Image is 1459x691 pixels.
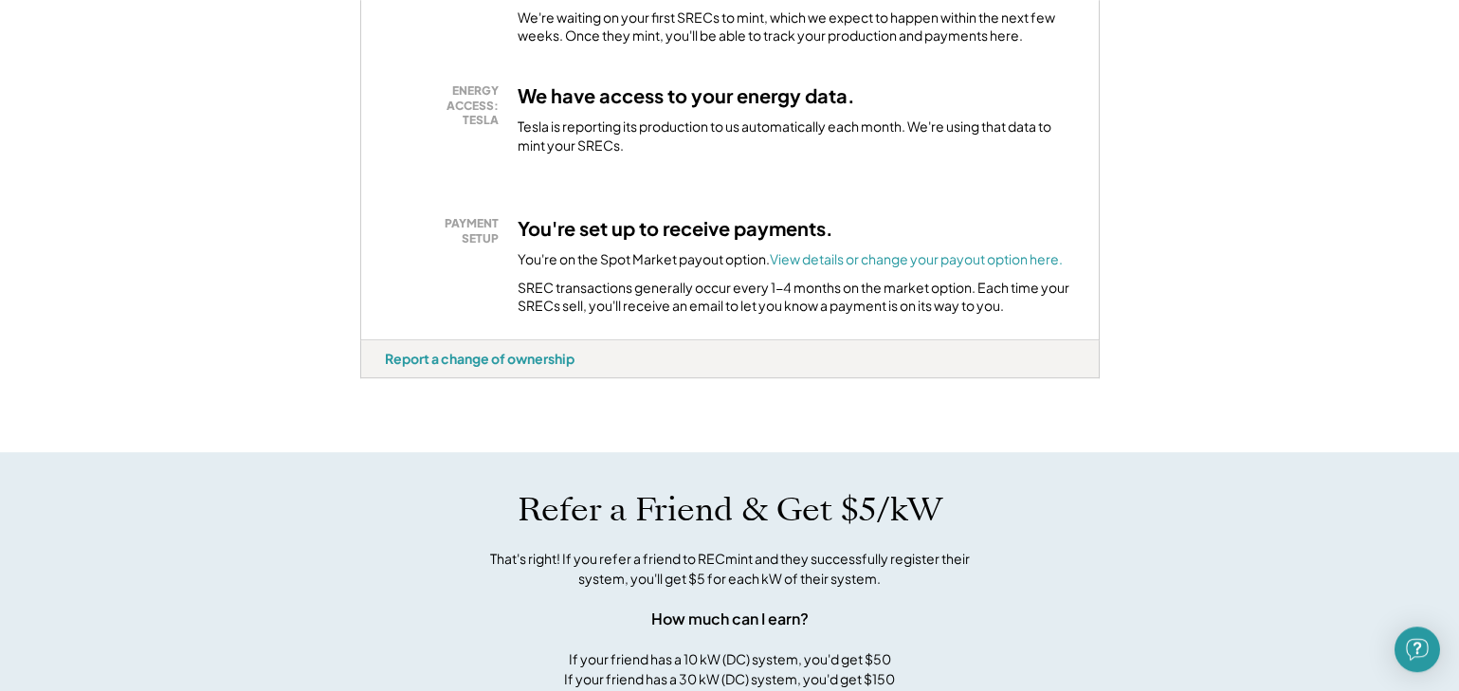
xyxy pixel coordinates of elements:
[469,549,991,589] div: That's right! If you refer a friend to RECmint and they successfully register their system, you'l...
[770,250,1063,267] a: View details or change your payout option here.
[518,250,1063,269] div: You're on the Spot Market payout option.
[518,279,1075,316] div: SREC transactions generally occur every 1-4 months on the market option. Each time your SRECs sel...
[518,9,1075,45] div: We're waiting on your first SRECs to mint, which we expect to happen within the next few weeks. O...
[360,378,425,386] div: k0jg7sr6 - VA Distributed
[518,118,1075,155] div: Tesla is reporting its production to us automatically each month. We're using that data to mint y...
[518,216,833,241] h3: You're set up to receive payments.
[651,608,809,630] div: How much can I earn?
[394,83,499,128] div: ENERGY ACCESS: TESLA
[1395,627,1440,672] div: Open Intercom Messenger
[518,490,942,530] h1: Refer a Friend & Get $5/kW
[385,350,574,367] div: Report a change of ownership
[394,216,499,245] div: PAYMENT SETUP
[518,83,855,108] h3: We have access to your energy data.
[564,649,895,689] div: If your friend has a 10 kW (DC) system, you'd get $50 If your friend has a 30 kW (DC) system, you...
